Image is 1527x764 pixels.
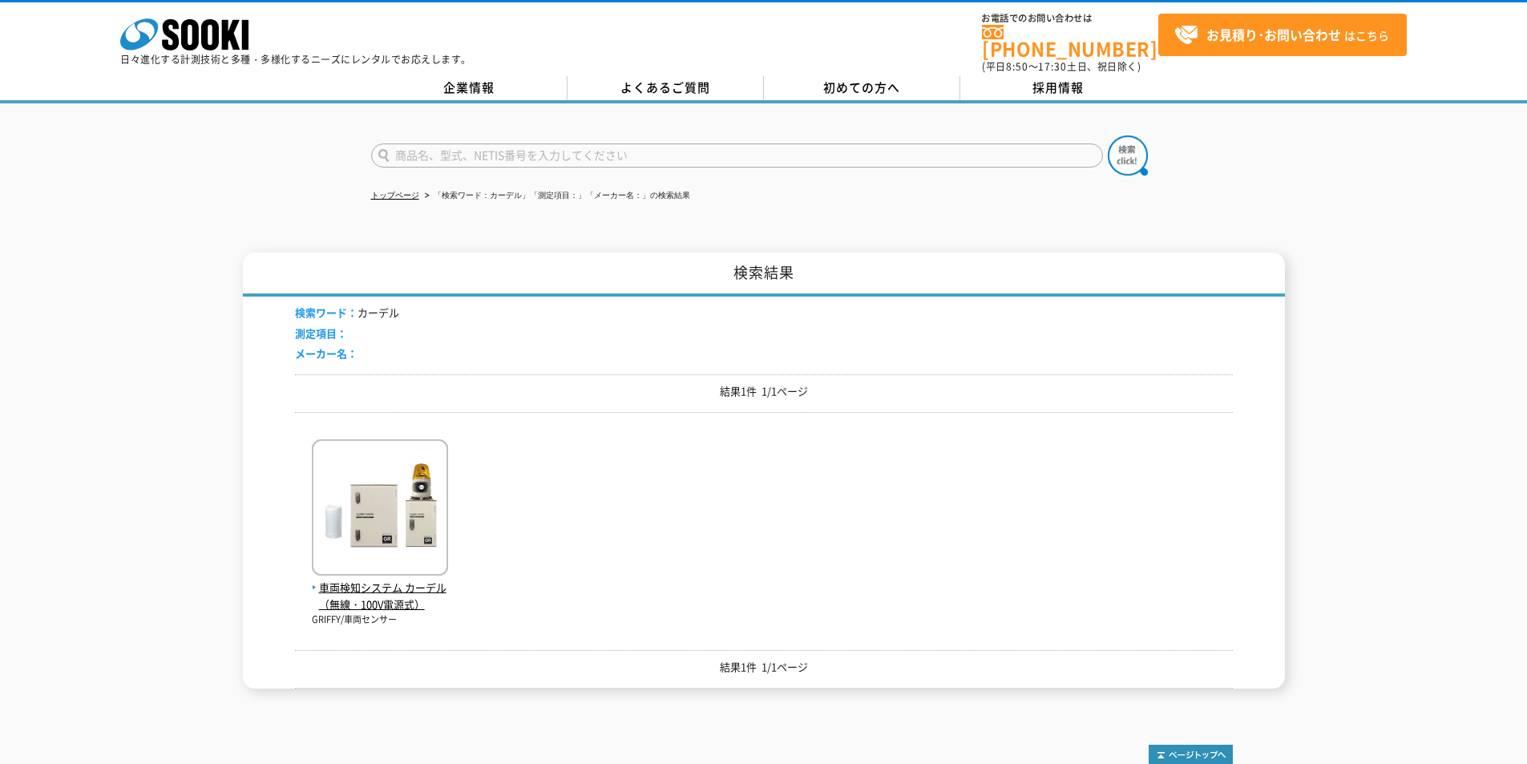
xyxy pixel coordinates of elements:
span: はこちら [1174,23,1389,47]
span: 17:30 [1038,59,1067,74]
span: 初めての方へ [823,79,900,96]
p: 日々進化する計測技術と多種・多様化するニーズにレンタルでお応えします。 [120,55,471,64]
a: 企業情報 [371,76,568,100]
a: 車両検知システム カーデル（無線・100V電源式） [312,563,448,612]
h1: 検索結果 [243,253,1285,297]
span: 車両検知システム カーデル（無線・100V電源式） [312,580,448,613]
p: GRIFFY/車両センサー [312,613,448,627]
a: 採用情報 [960,76,1157,100]
strong: お見積り･お問い合わせ [1206,25,1341,44]
span: (平日 ～ 土日、祝日除く) [982,59,1141,74]
span: メーカー名： [295,346,358,361]
a: よくあるご質問 [568,76,764,100]
p: 結果1件 1/1ページ [295,383,1233,400]
li: カーデル [295,305,399,321]
span: 8:50 [1006,59,1028,74]
a: [PHONE_NUMBER] [982,25,1158,58]
span: 検索ワード： [295,305,358,320]
p: 結果1件 1/1ページ [295,659,1233,676]
a: 初めての方へ [764,76,960,100]
a: お見積り･お問い合わせはこちら [1158,14,1407,56]
span: お電話でのお問い合わせは [982,14,1158,23]
img: カーデル（無線・100V電源式） [312,439,448,580]
img: btn_search.png [1108,135,1148,176]
li: 「検索ワード：カーデル」「測定項目：」「メーカー名：」の検索結果 [422,188,690,204]
span: 測定項目： [295,325,347,341]
a: トップページ [371,191,419,200]
input: 商品名、型式、NETIS番号を入力してください [371,144,1103,168]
